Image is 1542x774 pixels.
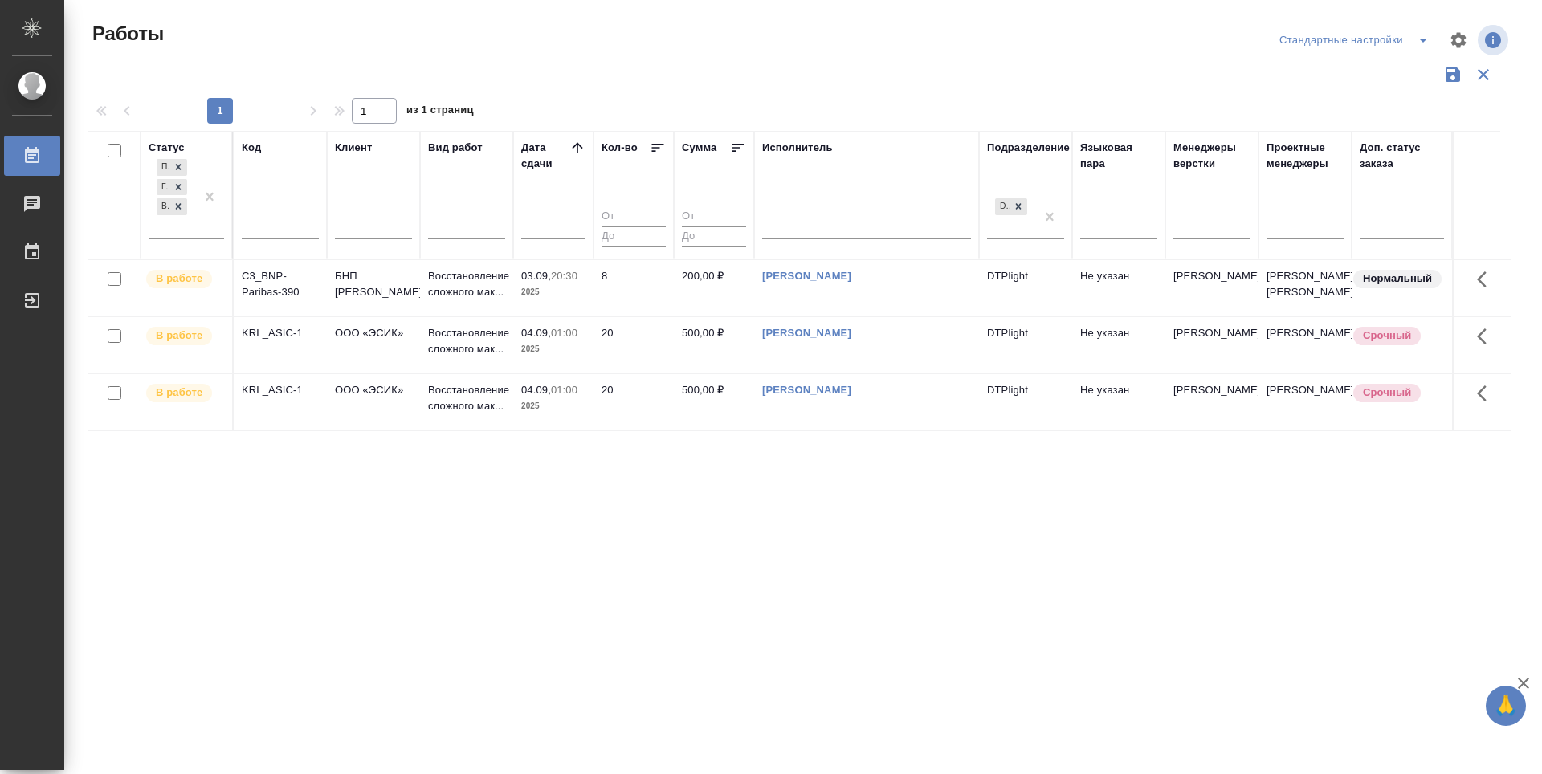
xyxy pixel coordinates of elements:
[428,140,483,156] div: Вид работ
[1275,27,1439,53] div: split button
[145,382,224,404] div: Исполнитель выполняет работу
[602,140,638,156] div: Кол-во
[551,270,577,282] p: 20:30
[1080,140,1157,172] div: Языковая пара
[1072,374,1165,430] td: Не указан
[762,270,851,282] a: [PERSON_NAME]
[521,398,585,414] p: 2025
[594,374,674,430] td: 20
[521,341,585,357] p: 2025
[155,157,189,177] div: Подбор, Готов к работе, В работе
[674,374,754,430] td: 500,00 ₽
[335,140,372,156] div: Клиент
[979,260,1072,316] td: DTPlight
[428,325,505,357] p: Восстановление сложного мак...
[762,384,851,396] a: [PERSON_NAME]
[762,327,851,339] a: [PERSON_NAME]
[1267,268,1344,300] p: [PERSON_NAME], [PERSON_NAME]
[145,268,224,290] div: Исполнитель выполняет работу
[242,268,319,300] div: C3_BNP-Paribas-390
[987,140,1070,156] div: Подразделение
[979,317,1072,373] td: DTPlight
[156,328,202,344] p: В работе
[682,226,746,246] input: До
[979,374,1072,430] td: DTPlight
[157,198,169,215] div: В работе
[1363,271,1432,287] p: Нормальный
[156,271,202,287] p: В работе
[1072,260,1165,316] td: Не указан
[1258,374,1352,430] td: [PERSON_NAME]
[1173,268,1250,284] p: [PERSON_NAME]
[1258,317,1352,373] td: [PERSON_NAME]
[155,177,189,198] div: Подбор, Готов к работе, В работе
[88,21,164,47] span: Работы
[1439,21,1478,59] span: Настроить таблицу
[1267,140,1344,172] div: Проектные менеджеры
[521,284,585,300] p: 2025
[1467,374,1506,413] button: Здесь прячутся важные кнопки
[995,198,1010,215] div: DTPlight
[242,140,261,156] div: Код
[993,197,1029,217] div: DTPlight
[594,260,674,316] td: 8
[1363,385,1411,401] p: Срочный
[149,140,185,156] div: Статус
[594,317,674,373] td: 20
[521,140,569,172] div: Дата сдачи
[1486,686,1526,726] button: 🙏
[242,325,319,341] div: KRL_ASIC-1
[551,327,577,339] p: 01:00
[145,325,224,347] div: Исполнитель выполняет работу
[1438,59,1468,90] button: Сохранить фильтры
[428,268,505,300] p: Восстановление сложного мак...
[1173,325,1250,341] p: [PERSON_NAME]
[157,179,169,196] div: Готов к работе
[674,317,754,373] td: 500,00 ₽
[1173,382,1250,398] p: [PERSON_NAME]
[521,270,551,282] p: 03.09,
[1468,59,1499,90] button: Сбросить фильтры
[156,385,202,401] p: В работе
[335,382,412,398] p: ООО «ЭСИК»
[335,325,412,341] p: ООО «ЭСИК»
[428,382,505,414] p: Восстановление сложного мак...
[762,140,833,156] div: Исполнитель
[521,327,551,339] p: 04.09,
[602,207,666,227] input: От
[155,197,189,217] div: Подбор, Готов к работе, В работе
[682,140,716,156] div: Сумма
[521,384,551,396] p: 04.09,
[335,268,412,300] p: БНП [PERSON_NAME]
[551,384,577,396] p: 01:00
[242,382,319,398] div: KRL_ASIC-1
[1492,689,1520,723] span: 🙏
[1360,140,1444,172] div: Доп. статус заказа
[1478,25,1511,55] span: Посмотреть информацию
[406,100,474,124] span: из 1 страниц
[682,207,746,227] input: От
[157,159,169,176] div: Подбор
[1173,140,1250,172] div: Менеджеры верстки
[1467,260,1506,299] button: Здесь прячутся важные кнопки
[1363,328,1411,344] p: Срочный
[1072,317,1165,373] td: Не указан
[674,260,754,316] td: 200,00 ₽
[602,226,666,246] input: До
[1467,317,1506,356] button: Здесь прячутся важные кнопки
